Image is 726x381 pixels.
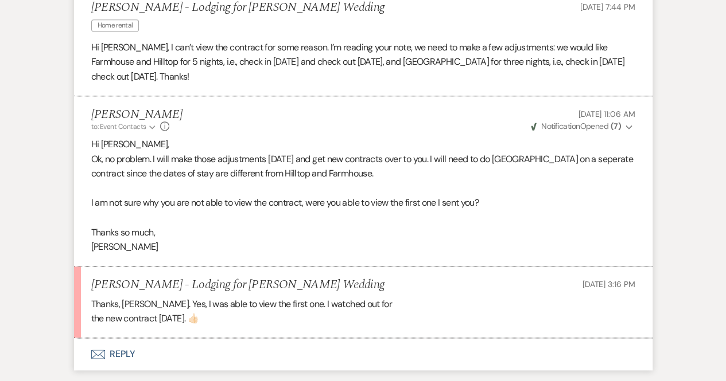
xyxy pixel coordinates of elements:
button: NotificationOpened (7) [529,120,635,132]
p: Thanks so much, [91,225,635,240]
h5: [PERSON_NAME] - Lodging for [PERSON_NAME] Wedding [91,1,385,15]
span: [DATE] 11:06 AM [579,109,635,119]
span: to: Event Contacts [91,122,146,131]
div: Thanks, [PERSON_NAME]. Yes, I was able to view the first one. I watched out for the new contract ... [91,297,635,326]
h5: [PERSON_NAME] [91,108,183,122]
p: Ok, no problem. I will make those adjustments [DATE] and get new contracts over to you. I will ne... [91,152,635,181]
p: [PERSON_NAME] [91,239,635,254]
button: to: Event Contacts [91,121,157,132]
strong: ( 7 ) [610,121,620,131]
h5: [PERSON_NAME] - Lodging for [PERSON_NAME] Wedding [91,278,385,292]
span: Opened [531,121,621,131]
p: Hi [PERSON_NAME], [91,137,635,152]
button: Reply [74,338,653,370]
span: Notification [541,121,580,131]
span: [DATE] 7:44 PM [580,2,635,12]
p: I am not sure why you are not able to view the contract, were you able to view the first one I se... [91,195,635,210]
span: Home rental [91,19,139,32]
p: Hi [PERSON_NAME], I can’t view the contract for some reason. I’m reading your note, we need to ma... [91,40,635,84]
span: [DATE] 3:16 PM [582,279,635,289]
